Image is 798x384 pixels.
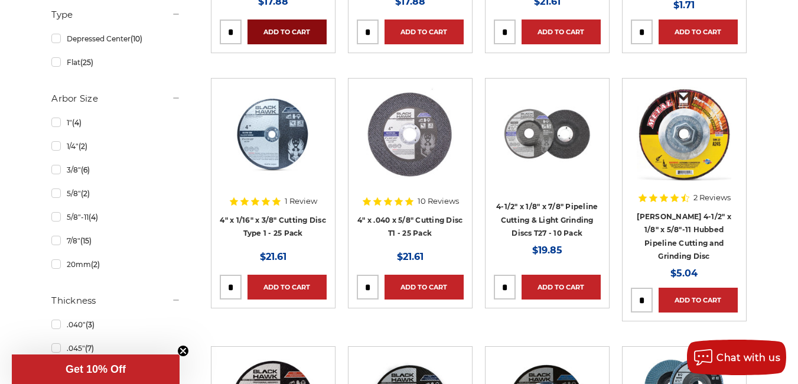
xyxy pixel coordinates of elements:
[177,345,189,357] button: Close teaser
[522,275,601,300] a: Add to Cart
[659,288,738,313] a: Add to Cart
[12,354,180,384] div: Get 10% OffClose teaser
[693,194,731,201] span: 2 Reviews
[51,207,180,227] a: 5/8"-11
[357,87,464,194] a: 4 inch cut off wheel for angle grinder
[385,19,464,44] a: Add to Cart
[418,197,459,205] span: 10 Reviews
[51,314,180,335] a: .040"
[51,254,180,275] a: 20mm
[51,92,180,106] h5: Arbor Size
[670,268,698,279] span: $5.04
[522,19,601,44] a: Add to Cart
[385,275,464,300] a: Add to Cart
[226,87,320,181] img: 4" x 1/16" x 3/8" Cutting Disc
[131,34,142,43] span: (10)
[397,251,424,262] span: $21.61
[494,87,601,194] a: View of Black Hawk's 4 1/2 inch T27 pipeline disc, showing both front and back of the grinding wh...
[500,87,594,181] img: View of Black Hawk's 4 1/2 inch T27 pipeline disc, showing both front and back of the grinding wh...
[285,197,317,205] span: 1 Review
[91,260,100,269] span: (2)
[80,236,92,245] span: (15)
[51,112,180,133] a: 1"
[80,58,93,67] span: (25)
[687,340,786,375] button: Chat with us
[260,251,286,262] span: $21.61
[79,142,87,151] span: (2)
[51,160,180,180] a: 3/8"
[220,87,327,194] a: 4" x 1/16" x 3/8" Cutting Disc
[51,183,180,204] a: 5/8"
[51,52,180,73] a: Flat
[363,87,457,181] img: 4 inch cut off wheel for angle grinder
[532,245,562,256] span: $19.85
[51,8,180,22] h5: Type
[51,338,180,359] a: .045"
[66,363,126,375] span: Get 10% Off
[637,87,731,181] img: Mercer 4-1/2" x 1/8" x 5/8"-11 Hubbed Cutting and Light Grinding Wheel
[81,165,90,174] span: (6)
[72,118,82,127] span: (4)
[51,136,180,157] a: 1/4"
[247,275,327,300] a: Add to Cart
[631,87,738,194] a: Mercer 4-1/2" x 1/8" x 5/8"-11 Hubbed Cutting and Light Grinding Wheel
[86,320,95,329] span: (3)
[81,189,90,198] span: (2)
[637,212,731,261] a: [PERSON_NAME] 4-1/2" x 1/8" x 5/8"-11 Hubbed Pipeline Cutting and Grinding Disc
[85,344,94,353] span: (7)
[357,216,462,238] a: 4" x .040 x 5/8" Cutting Disc T1 - 25 Pack
[716,352,780,363] span: Chat with us
[51,230,180,251] a: 7/8"
[659,19,738,44] a: Add to Cart
[51,294,180,308] h5: Thickness
[51,28,180,49] a: Depressed Center
[220,216,326,238] a: 4" x 1/16" x 3/8" Cutting Disc Type 1 - 25 Pack
[247,19,327,44] a: Add to Cart
[496,202,598,237] a: 4-1/2" x 1/8" x 7/8" Pipeline Cutting & Light Grinding Discs T27 - 10 Pack
[89,213,98,222] span: (4)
